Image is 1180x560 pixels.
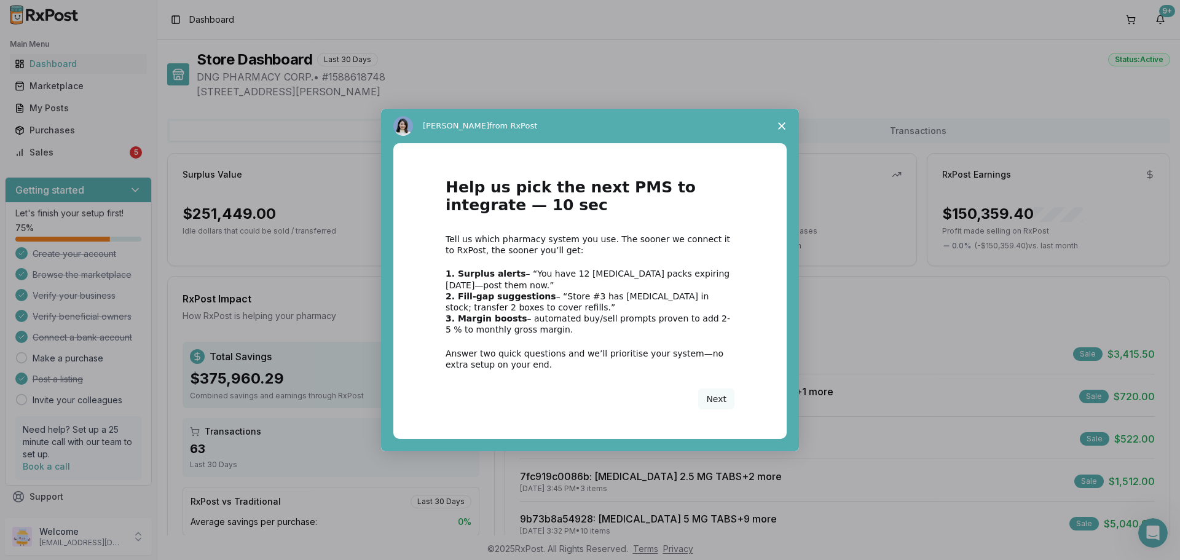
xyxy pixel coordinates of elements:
[446,269,526,278] b: 1. Surplus alerts
[489,121,537,130] span: from RxPost
[446,314,527,323] b: 3. Margin boosts
[446,348,734,370] div: Answer two quick questions and we’ll prioritise your system—no extra setup on your end.
[423,121,489,130] span: [PERSON_NAME]
[446,268,734,290] div: – “You have 12 [MEDICAL_DATA] packs expiring [DATE]—post them now.”
[393,116,413,136] img: Profile image for Alice
[446,291,556,301] b: 2. Fill-gap suggestions
[446,234,734,256] div: Tell us which pharmacy system you use. The sooner we connect it to RxPost, the sooner you’ll get:
[446,179,734,221] h1: Help us pick the next PMS to integrate — 10 sec
[446,291,734,313] div: – “Store #3 has [MEDICAL_DATA] in stock; transfer 2 boxes to cover refills.”
[765,109,799,143] span: Close survey
[698,388,734,409] button: Next
[446,313,734,335] div: – automated buy/sell prompts proven to add 2-5 % to monthly gross margin.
